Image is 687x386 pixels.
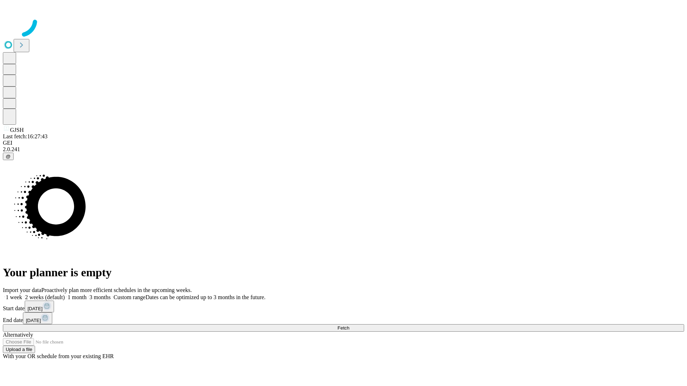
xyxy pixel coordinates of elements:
[89,294,111,300] span: 3 months
[3,346,35,353] button: Upload a file
[337,325,349,331] span: Fetch
[28,306,43,311] span: [DATE]
[25,301,54,312] button: [DATE]
[3,312,684,324] div: End date
[3,133,48,139] span: Last fetch: 16:27:43
[146,294,265,300] span: Dates can be optimized up to 3 months in the future.
[3,287,42,293] span: Import your data
[113,294,145,300] span: Custom range
[42,287,192,293] span: Proactively plan more efficient schedules in the upcoming weeks.
[6,294,22,300] span: 1 week
[3,146,684,153] div: 2.0.241
[3,353,114,359] span: With your OR schedule from your existing EHR
[3,266,684,279] h1: Your planner is empty
[25,294,65,300] span: 2 weeks (default)
[3,153,14,160] button: @
[68,294,87,300] span: 1 month
[3,324,684,332] button: Fetch
[3,301,684,312] div: Start date
[26,318,41,323] span: [DATE]
[6,154,11,159] span: @
[10,127,24,133] span: GJSH
[3,140,684,146] div: GEI
[3,332,33,338] span: Alternatively
[23,312,52,324] button: [DATE]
